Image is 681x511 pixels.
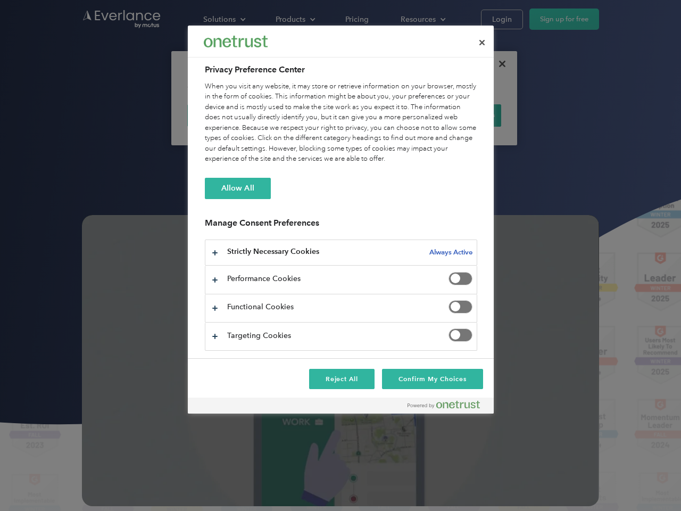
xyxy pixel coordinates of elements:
[205,63,477,76] h2: Privacy Preference Center
[205,218,477,234] h3: Manage Consent Preferences
[382,369,483,389] button: Confirm My Choices
[309,369,375,389] button: Reject All
[470,31,494,54] button: Close
[205,81,477,164] div: When you visit any website, it may store or retrieve information on your browser, mostly in the f...
[204,31,268,52] div: Everlance
[188,26,494,414] div: Preference center
[408,400,488,414] a: Powered by OneTrust Opens in a new Tab
[188,26,494,414] div: Privacy Preference Center
[408,400,480,409] img: Powered by OneTrust Opens in a new Tab
[204,36,268,47] img: Everlance
[78,63,132,86] input: Submit
[205,178,271,199] button: Allow All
